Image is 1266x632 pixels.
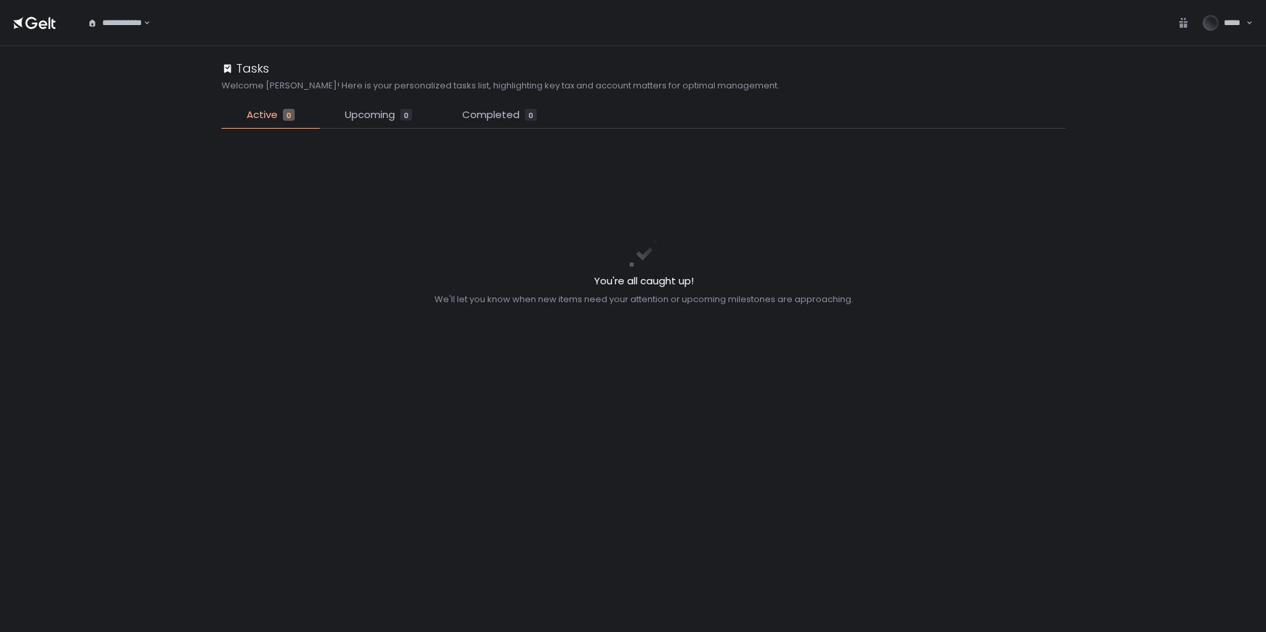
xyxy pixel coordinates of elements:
div: We'll let you know when new items need your attention or upcoming milestones are approaching. [435,294,853,305]
div: 0 [283,109,295,121]
h2: Welcome [PERSON_NAME]! Here is your personalized tasks list, highlighting key tax and account mat... [222,80,779,92]
span: Upcoming [345,108,395,123]
div: Tasks [222,59,269,77]
div: Search for option [79,9,150,37]
div: 0 [525,109,537,121]
div: 0 [400,109,412,121]
h2: You're all caught up! [435,274,853,289]
span: Completed [462,108,520,123]
span: Active [247,108,278,123]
